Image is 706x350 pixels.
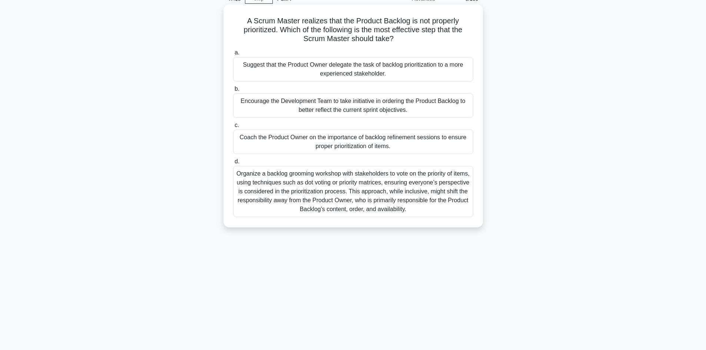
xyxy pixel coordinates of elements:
h5: A Scrum Master realizes that the Product Backlog is not properly prioritized. Which of the follow... [232,16,474,44]
span: c. [235,122,239,128]
span: d. [235,158,239,164]
div: Organize a backlog grooming workshop with stakeholders to vote on the priority of items, using te... [233,166,473,217]
div: Encourage the Development Team to take initiative in ordering the Product Backlog to better refle... [233,93,473,118]
div: Coach the Product Owner on the importance of backlog refinement sessions to ensure proper priorit... [233,130,473,154]
span: b. [235,86,239,92]
span: a. [235,49,239,56]
div: Suggest that the Product Owner delegate the task of backlog prioritization to a more experienced ... [233,57,473,81]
